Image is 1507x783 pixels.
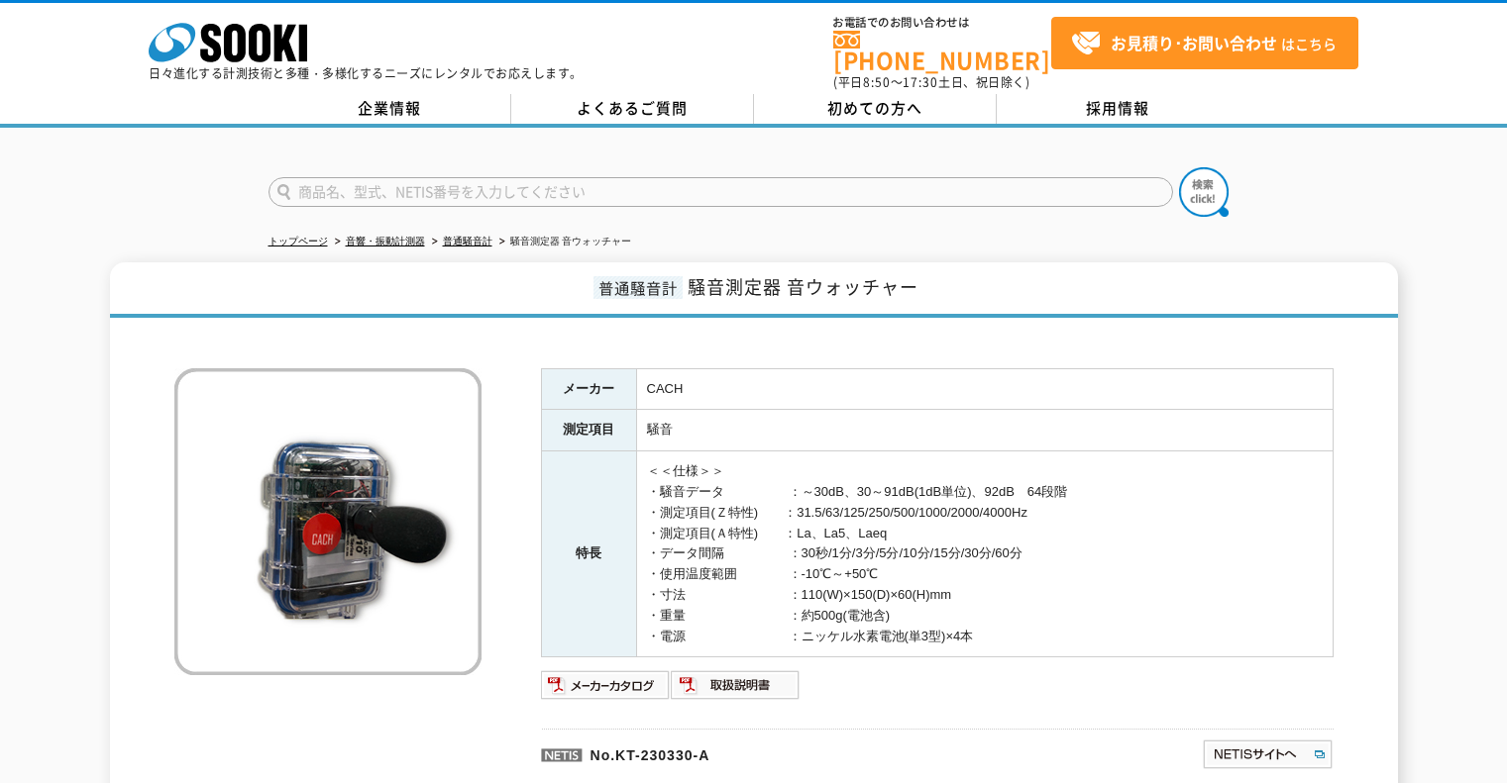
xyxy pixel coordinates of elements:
[269,177,1173,207] input: 商品名、型式、NETIS番号を入力してください
[671,669,801,701] img: 取扱説明書
[541,451,636,657] th: 特長
[541,410,636,451] th: 測定項目
[754,94,997,124] a: 初めての方へ
[833,31,1051,71] a: [PHONE_NUMBER]
[636,410,1333,451] td: 騒音
[269,94,511,124] a: 企業情報
[1179,167,1229,217] img: btn_search.png
[541,669,671,701] img: メーカーカタログ
[833,73,1029,91] span: (平日 ～ 土日、祝日除く)
[1111,31,1277,54] strong: お見積り･お問い合わせ
[495,232,632,252] li: 騒音測定器 音ウォッチャー
[636,368,1333,410] td: CACH
[149,67,583,79] p: 日々進化する計測技術と多種・多様化するニーズにレンタルでお応えします。
[541,683,671,698] a: メーカーカタログ
[863,73,891,91] span: 8:50
[833,17,1051,29] span: お電話でのお問い合わせは
[443,236,492,246] a: 普通騒音計
[1202,738,1334,770] img: NETISサイトへ
[593,276,683,299] span: 普通騒音計
[541,729,1011,776] p: No.KT-230330-A
[827,97,922,119] span: 初めての方へ
[1051,17,1358,69] a: お見積り･お問い合わせはこちら
[671,683,801,698] a: 取扱説明書
[636,451,1333,657] td: ＜＜仕様＞＞ ・騒音データ ：～30dB、30～91dB(1dB単位)、92dB 64段階 ・測定項目(Ｚ特性) ：31.5/63/125/250/500/1000/2000/4000Hz ・測...
[511,94,754,124] a: よくあるご質問
[346,236,425,246] a: 音響・振動計測器
[174,368,482,675] img: 騒音測定器 音ウォッチャー
[688,273,918,300] span: 騒音測定器 音ウォッチャー
[541,368,636,410] th: メーカー
[903,73,938,91] span: 17:30
[997,94,1239,124] a: 採用情報
[1071,29,1337,58] span: はこちら
[269,236,328,246] a: トップページ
